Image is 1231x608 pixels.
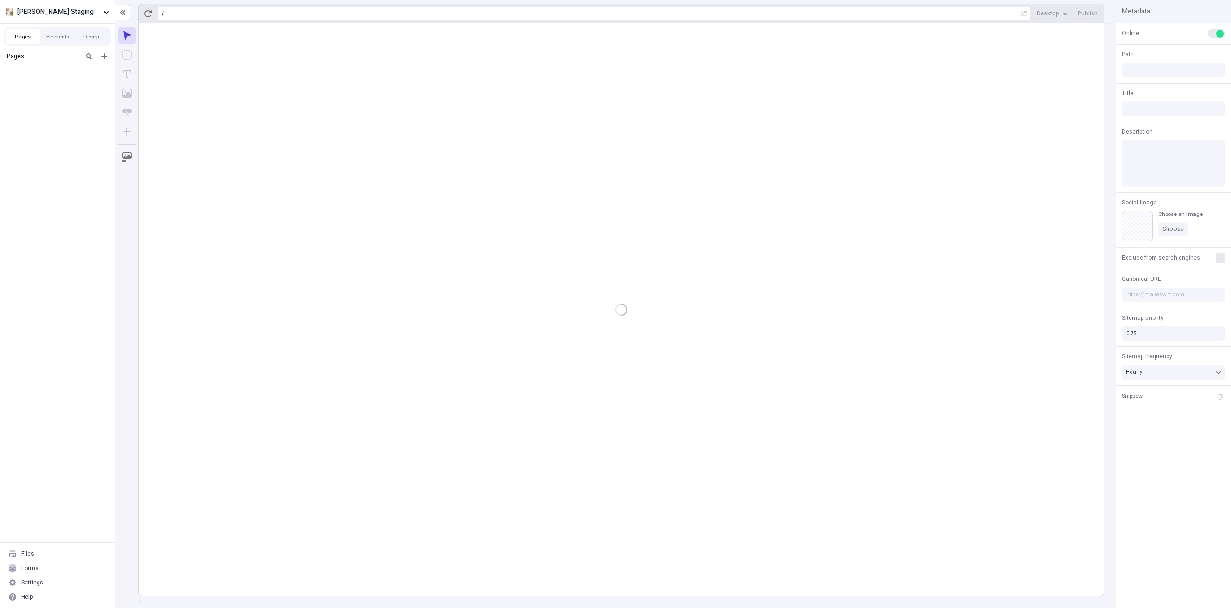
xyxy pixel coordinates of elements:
[1122,314,1164,322] span: Sitemap priority
[21,550,34,557] div: Files
[1158,211,1203,218] div: Choose an image
[1122,288,1225,302] input: https://makeswift.com
[1162,225,1184,233] span: Choose
[118,46,136,63] button: Box
[21,579,43,586] div: Settings
[1122,275,1161,283] span: Canonical URL
[1122,198,1156,207] span: Social Image
[118,104,136,121] button: Button
[17,7,100,17] span: [PERSON_NAME] Staging
[1126,368,1142,376] span: Hourly
[75,29,110,44] button: Design
[1037,10,1059,17] span: Desktop
[21,564,38,572] div: Forms
[99,51,110,62] button: Add new
[6,8,13,16] img: Site favicon
[118,65,136,83] button: Text
[1122,352,1172,361] span: Sitemap frequency
[7,52,79,60] div: Pages
[1158,222,1188,236] button: Choose
[6,29,40,44] button: Pages
[1122,127,1153,136] span: Description
[118,85,136,102] button: Image
[1078,10,1098,17] span: Publish
[1122,29,1139,38] span: Online
[1122,253,1200,262] span: Exclude from search engines
[1033,6,1072,21] button: Desktop
[40,29,75,44] button: Elements
[162,10,164,17] div: /
[1122,89,1133,98] span: Title
[1074,6,1102,21] button: Publish
[1122,365,1225,380] button: Hourly
[1122,50,1134,59] span: Path
[21,593,33,601] div: Help
[1122,393,1143,401] div: Snippets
